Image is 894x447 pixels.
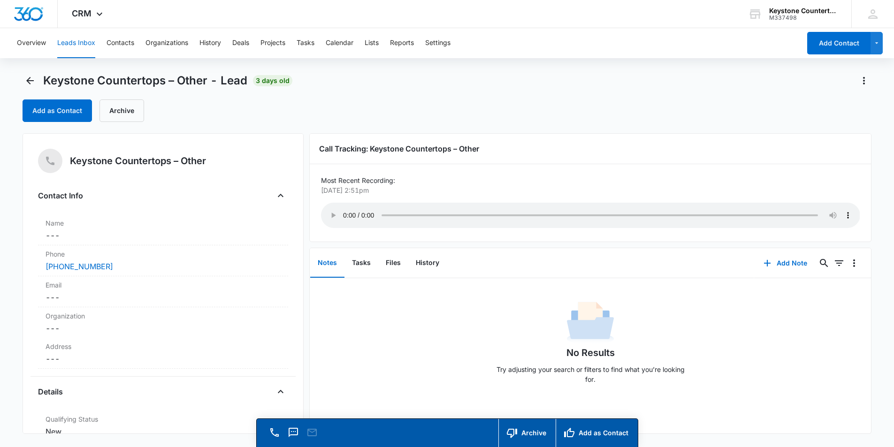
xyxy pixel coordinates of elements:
a: Call [268,432,281,439]
dd: --- [46,323,281,334]
button: Search... [817,256,832,271]
button: Add Contact [807,32,871,54]
div: account id [769,15,838,21]
button: Overview [17,28,46,58]
button: Reports [390,28,414,58]
label: Organization [46,311,281,321]
button: Projects [260,28,285,58]
button: Archive [99,99,144,122]
span: CRM [72,8,92,18]
h4: Contact Info [38,190,83,201]
button: Tasks [344,249,378,278]
button: Overflow Menu [847,256,862,271]
dd: New [46,426,281,437]
button: Back [23,73,38,88]
label: Qualifying Status [46,414,281,424]
h5: Keystone Countertops – Other [70,154,206,168]
button: Close [273,188,288,203]
a: [PHONE_NUMBER] [46,261,113,272]
dd: --- [46,230,281,241]
button: Notes [310,249,344,278]
div: Qualifying StatusNew [38,410,288,441]
button: Filters [832,256,847,271]
label: Email [46,280,281,290]
button: Add as Contact [556,419,638,447]
button: Actions [856,73,871,88]
label: Name [46,218,281,228]
div: Email--- [38,276,288,307]
button: Add as Contact [23,99,92,122]
button: Archive [498,419,556,447]
div: Address--- [38,338,288,369]
p: [DATE] 2:51pm [321,185,855,195]
div: Name--- [38,214,288,245]
button: History [199,28,221,58]
h3: Call Tracking: Keystone Countertops – Other [319,143,862,154]
dd: --- [46,292,281,303]
label: Phone [46,249,281,259]
button: Add Note [754,252,817,274]
button: Contacts [107,28,134,58]
button: Call [268,426,281,439]
label: Address [46,341,281,351]
img: No Data [567,299,614,346]
span: Keystone Countertops – Other - Lead [43,74,247,88]
dd: --- [46,353,281,364]
button: Files [378,249,408,278]
div: Phone[PHONE_NUMBER] [38,245,288,276]
a: Text [287,432,300,439]
button: Text [287,426,300,439]
span: 3 days old [253,75,292,86]
button: Calendar [326,28,353,58]
h1: No Results [566,346,615,360]
p: Most Recent Recording: [321,175,860,185]
p: Try adjusting your search or filters to find what you’re looking for. [492,364,689,384]
div: Organization--- [38,307,288,338]
button: Settings [425,28,451,58]
div: account name [769,7,838,15]
button: History [408,249,447,278]
button: Organizations [145,28,188,58]
button: Tasks [297,28,314,58]
button: Lists [365,28,379,58]
button: Leads Inbox [57,28,95,58]
button: Deals [232,28,249,58]
h4: Details [38,386,63,397]
button: Close [273,384,288,399]
audio: Your browser does not support the audio tag. [321,203,860,228]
